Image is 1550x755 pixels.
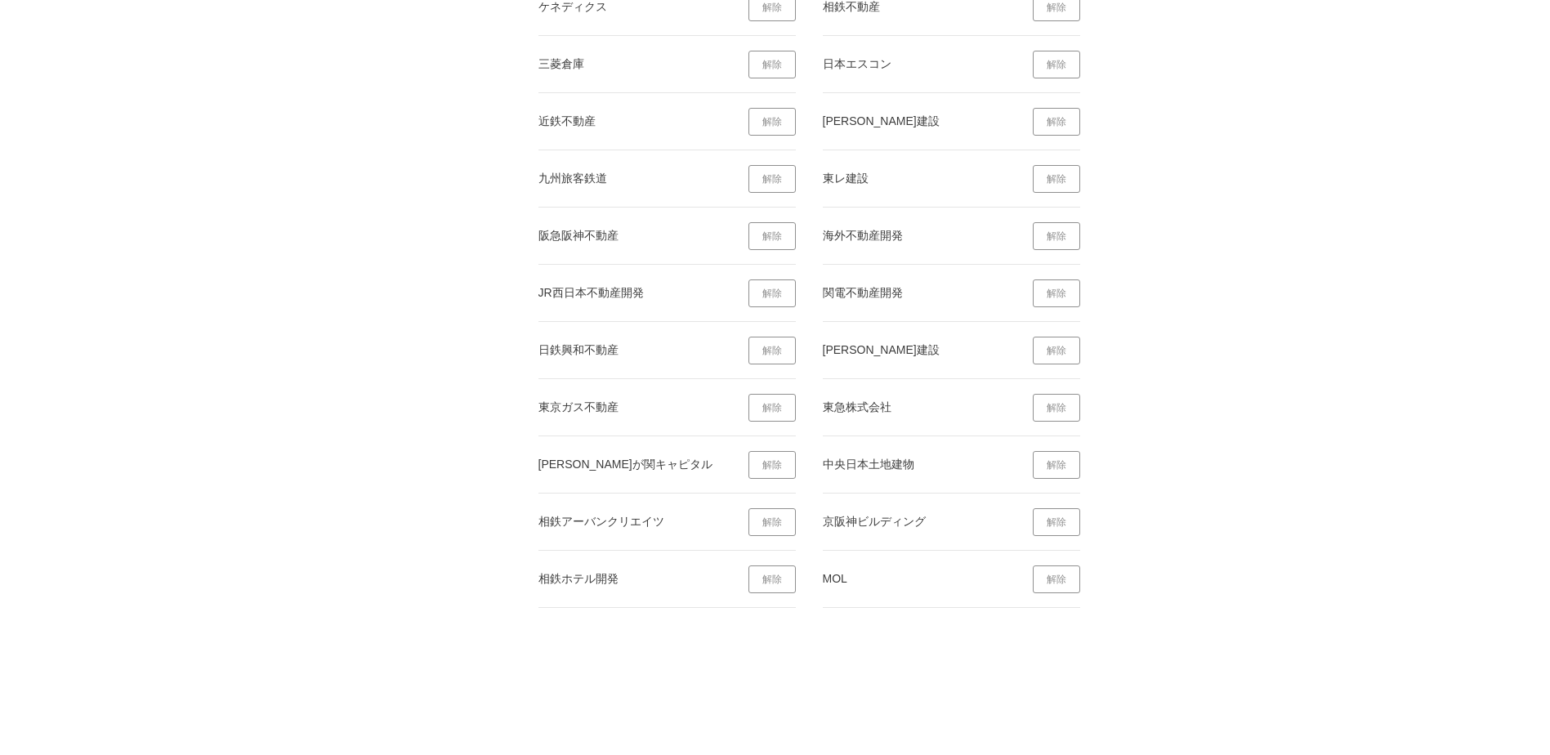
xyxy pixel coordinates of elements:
[823,396,1007,417] div: 東急株式会社
[748,51,796,78] a: 解除
[1033,508,1080,536] a: 解除
[823,168,1007,188] div: 東レ建設
[538,568,722,588] div: 相鉄ホテル開発
[748,337,796,364] a: 解除
[538,453,722,474] div: [PERSON_NAME]が関キャピタル
[823,568,1007,588] div: MOL
[538,396,722,417] div: 東京ガス不動産
[748,451,796,479] a: 解除
[1033,222,1080,250] a: 解除
[748,222,796,250] a: 解除
[1033,51,1080,78] a: 解除
[748,508,796,536] a: 解除
[823,53,1007,74] div: 日本エスコン
[823,225,1007,245] div: 海外不動産開発
[538,339,722,360] div: 日鉄興和不動産
[538,110,722,131] div: 近鉄不動産
[538,53,722,74] div: 三菱倉庫
[1033,108,1080,136] a: 解除
[748,165,796,193] a: 解除
[823,453,1007,474] div: 中央日本土地建物
[748,565,796,593] a: 解除
[823,511,1007,531] div: 京阪神ビルディング
[538,168,722,188] div: 九州旅客鉄道
[538,282,722,302] div: JR西日本不動産開発
[538,225,722,245] div: 阪急阪神不動産
[538,511,722,531] div: 相鉄アーバンクリエイツ
[823,339,1007,360] div: [PERSON_NAME]建設
[748,394,796,422] a: 解除
[1033,279,1080,307] a: 解除
[748,279,796,307] a: 解除
[1033,337,1080,364] a: 解除
[1033,165,1080,193] a: 解除
[1033,451,1080,479] a: 解除
[1033,394,1080,422] a: 解除
[823,282,1007,302] div: 関電不動産開発
[823,110,1007,131] div: [PERSON_NAME]建設
[748,108,796,136] a: 解除
[1033,565,1080,593] a: 解除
